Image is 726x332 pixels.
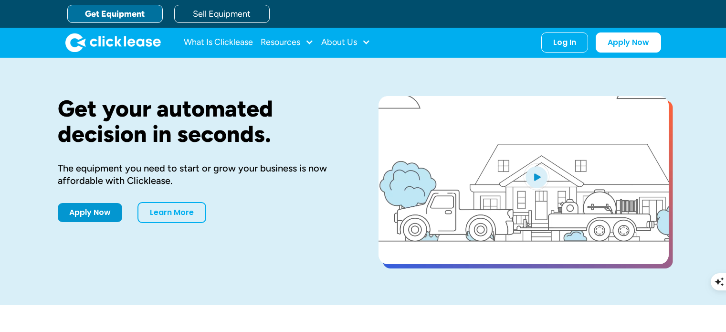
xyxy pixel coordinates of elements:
h1: Get your automated decision in seconds. [58,96,348,147]
a: What Is Clicklease [184,33,253,52]
a: Get Equipment [67,5,163,23]
img: Clicklease logo [65,33,161,52]
a: home [65,33,161,52]
a: open lightbox [379,96,669,264]
a: Apply Now [58,203,122,222]
img: Blue play button logo on a light blue circular background [524,163,549,190]
a: Sell Equipment [174,5,270,23]
div: Log In [553,38,576,47]
a: Learn More [137,202,206,223]
div: Resources [261,33,314,52]
a: Apply Now [596,32,661,53]
div: About Us [321,33,370,52]
div: The equipment you need to start or grow your business is now affordable with Clicklease. [58,162,348,187]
